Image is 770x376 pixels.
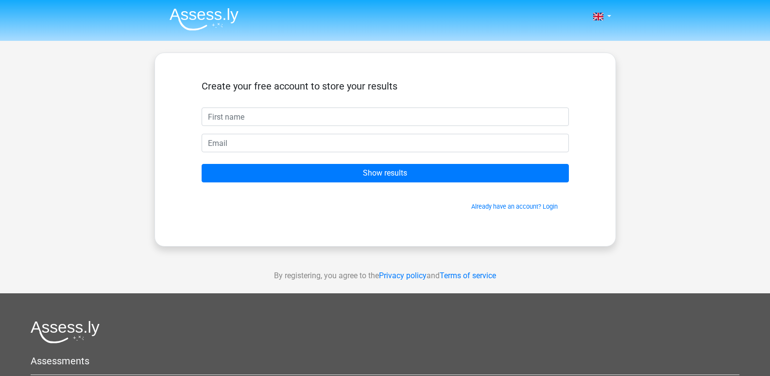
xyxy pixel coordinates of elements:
a: Terms of service [440,271,496,280]
a: Already have an account? Login [471,203,558,210]
input: First name [202,107,569,126]
a: Privacy policy [379,271,427,280]
img: Assessly logo [31,321,100,343]
input: Show results [202,164,569,182]
img: Assessly [170,8,239,31]
input: Email [202,134,569,152]
h5: Assessments [31,355,739,367]
h5: Create your free account to store your results [202,80,569,92]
